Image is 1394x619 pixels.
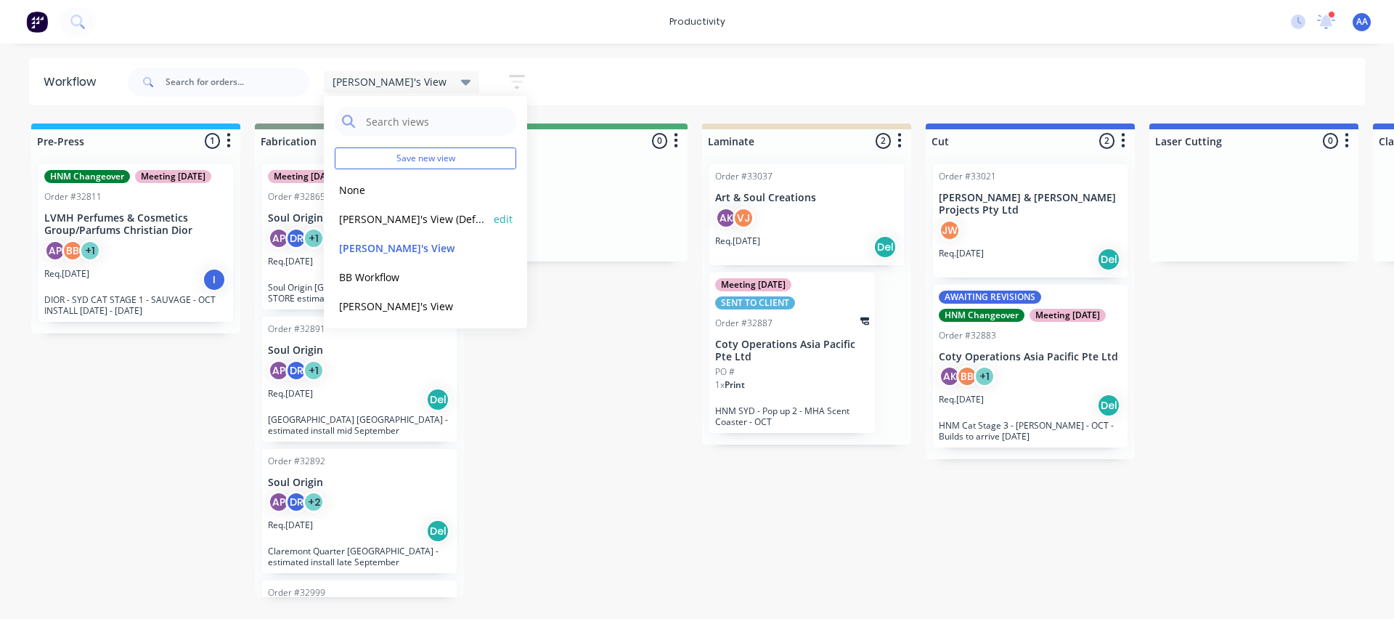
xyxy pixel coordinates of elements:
[933,285,1128,448] div: AWAITING REVISIONSHNM ChangeoverMeeting [DATE]Order #32883Coty Operations Asia Pacific Pte LtdAKB...
[268,227,290,249] div: AP
[715,339,869,363] p: Coty Operations Asia Pacific Pte Ltd
[939,351,1122,363] p: Coty Operations Asia Pacific Pte Ltd
[268,455,325,468] div: Order #32892
[262,317,457,442] div: Order #32891Soul OriginAPDR+1Req.[DATE]Del[GEOGRAPHIC_DATA] [GEOGRAPHIC_DATA] - estimated install...
[715,379,725,391] span: 1 x
[715,296,795,309] div: SENT TO CLIENT
[974,365,995,387] div: + 1
[38,164,233,322] div: HNM ChangeoverMeeting [DATE]Order #32811LVMH Perfumes & Cosmetics Group/Parfums Christian DiorAPB...
[715,235,760,248] p: Req. [DATE]
[335,269,489,286] button: BB Workflow
[268,387,313,400] p: Req. [DATE]
[662,11,733,33] div: productivity
[335,298,489,315] button: [PERSON_NAME]'s View
[268,546,451,567] p: Claremont Quarter [GEOGRAPHIC_DATA] - estimated install late September
[268,282,451,304] p: Soul Origin [GEOGRAPHIC_DATA] - REFURB STORE estimated install September/ October
[335,211,489,227] button: [PERSON_NAME]'s View (Default)
[303,360,325,381] div: + 1
[262,449,457,574] div: Order #32892Soul OriginAPDR+2Req.[DATE]DelClaremont Quarter [GEOGRAPHIC_DATA] - estimated install...
[939,170,996,183] div: Order #33021
[333,74,447,89] span: [PERSON_NAME]'s View
[44,190,102,203] div: Order #32811
[285,491,307,513] div: DR
[494,211,513,227] button: edit
[709,164,904,265] div: Order #33037Art & Soul CreationsAKVJReq.[DATE]Del
[426,519,449,543] div: Del
[335,327,489,344] button: Design Active
[285,360,307,381] div: DR
[303,227,325,249] div: + 1
[933,164,1128,278] div: Order #33021[PERSON_NAME] & [PERSON_NAME] Projects Pty LtdJWReq.[DATE]Del
[364,107,509,136] input: Search views
[715,192,898,204] p: Art & Soul Creations
[426,388,449,411] div: Del
[268,344,451,357] p: Soul Origin
[268,255,313,268] p: Req. [DATE]
[268,491,290,513] div: AP
[956,365,978,387] div: BB
[939,365,961,387] div: AK
[44,240,66,262] div: AP
[268,586,325,599] div: Order #32999
[26,11,48,33] img: Factory
[715,365,735,379] p: PO #
[262,164,457,309] div: Meeting [DATE]Order #32865Soul OriginAPDR+1Req.[DATE]ISoul Origin [GEOGRAPHIC_DATA] - REFURB STOR...
[873,235,897,259] div: Del
[285,227,307,249] div: DR
[268,519,313,532] p: Req. [DATE]
[44,73,103,91] div: Workflow
[335,182,489,198] button: None
[1356,15,1368,28] span: AA
[939,329,996,342] div: Order #32883
[709,272,875,434] div: Meeting [DATE]SENT TO CLIENTOrder #32887Coty Operations Asia Pacific Pte LtdPO #1xPrintHNM SYD - ...
[268,323,325,336] div: Order #32891
[715,405,869,427] p: HNM SYD - Pop up 2 - MHA Scent Coaster - OCT
[733,207,754,229] div: VJ
[203,268,226,291] div: I
[939,420,1122,442] p: HNM Cat Stage 3 - [PERSON_NAME] - OCT - Builds to arrive [DATE]
[1097,394,1120,417] div: Del
[939,393,984,406] p: Req. [DATE]
[135,170,211,183] div: Meeting [DATE]
[1097,248,1120,271] div: Del
[44,294,227,316] p: DIOR - SYD CAT STAGE 1 - SAUVAGE - OCT INSTALL [DATE] - [DATE]
[44,267,89,280] p: Req. [DATE]
[166,68,309,97] input: Search for orders...
[44,212,227,237] p: LVMH Perfumes & Cosmetics Group/Parfums Christian Dior
[1030,309,1106,322] div: Meeting [DATE]
[268,360,290,381] div: AP
[715,170,773,183] div: Order #33037
[939,192,1122,217] p: [PERSON_NAME] & [PERSON_NAME] Projects Pty Ltd
[715,278,791,291] div: Meeting [DATE]
[62,240,83,262] div: BB
[268,477,451,489] p: Soul Origin
[715,317,773,330] div: Order #32887
[268,170,344,183] div: Meeting [DATE]
[268,414,451,436] p: [GEOGRAPHIC_DATA] [GEOGRAPHIC_DATA] - estimated install mid September
[303,491,325,513] div: + 2
[715,207,737,229] div: AK
[335,147,516,169] button: Save new view
[939,247,984,260] p: Req. [DATE]
[725,379,745,391] span: Print
[268,212,451,224] p: Soul Origin
[939,309,1024,322] div: HNM Changeover
[939,291,1041,304] div: AWAITING REVISIONS
[79,240,101,262] div: + 1
[44,170,130,183] div: HNM Changeover
[939,219,961,241] div: JW
[268,190,325,203] div: Order #32865
[335,240,489,256] button: [PERSON_NAME]'s View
